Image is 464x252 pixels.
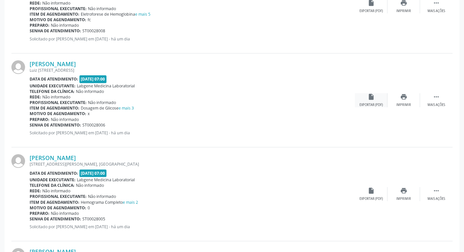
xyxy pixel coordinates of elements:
b: Profissional executante: [30,194,87,199]
div: Exportar (PDF) [359,103,383,107]
span: Hemograma Completo [81,200,138,205]
b: Profissional executante: [30,6,87,11]
i:  [433,93,440,100]
b: Rede: [30,94,41,100]
b: Preparo: [30,117,49,122]
span: Eletroforese de Hemoglobina [81,11,150,17]
div: Mais ações [428,103,445,107]
span: x [88,111,90,116]
i:  [433,187,440,194]
b: Senha de atendimento: [30,28,81,34]
b: Motivo de agendamento: [30,17,86,22]
b: Telefone da clínica: [30,183,75,188]
b: Item de agendamento: [30,200,79,205]
span: ST00028006 [82,122,105,128]
div: [STREET_ADDRESS][PERSON_NAME], [GEOGRAPHIC_DATA] [30,161,355,167]
div: Mais ações [428,9,445,13]
span: Labgene Medicina Laboratorial [77,177,135,183]
span: Não informado [88,194,116,199]
b: Preparo: [30,22,49,28]
i: insert_drive_file [368,187,375,194]
b: Preparo: [30,211,49,216]
b: Senha de atendimento: [30,122,81,128]
p: Solicitado por [PERSON_NAME] em [DATE] - há um dia [30,224,355,230]
b: Item de agendamento: [30,11,79,17]
div: Imprimir [396,103,411,107]
a: [PERSON_NAME] [30,60,76,67]
b: Unidade executante: [30,83,76,89]
span: Não informado [88,6,116,11]
span: 0 [88,205,90,211]
b: Data de atendimento: [30,76,78,82]
b: Motivo de agendamento: [30,111,86,116]
span: Não informado [51,211,79,216]
b: Rede: [30,188,41,194]
img: img [11,60,25,74]
b: Motivo de agendamento: [30,205,86,211]
b: Data de atendimento: [30,170,78,176]
span: Dosagem de Glicose [81,105,134,111]
i: print [400,187,407,194]
p: Solicitado por [PERSON_NAME] em [DATE] - há um dia [30,36,355,42]
p: Solicitado por [PERSON_NAME] em [DATE] - há um dia [30,130,355,136]
div: Imprimir [396,9,411,13]
div: Exportar (PDF) [359,9,383,13]
i: print [400,93,407,100]
span: Não informado [42,94,70,100]
span: ST00028005 [82,216,105,222]
span: fc [88,17,91,22]
span: Não informado [51,117,79,122]
b: Unidade executante: [30,177,76,183]
span: Labgene Medicina Laboratorial [77,83,135,89]
span: Não informado [76,89,104,94]
b: Item de agendamento: [30,105,79,111]
b: Senha de atendimento: [30,216,81,222]
span: Não informado [76,183,104,188]
a: [PERSON_NAME] [30,154,76,161]
span: [DATE] 07:00 [79,170,107,177]
div: Mais ações [428,197,445,201]
i: insert_drive_file [368,93,375,100]
a: e mais 5 [135,11,150,17]
b: Profissional executante: [30,100,87,105]
span: ST00028008 [82,28,105,34]
span: Não informado [88,100,116,105]
img: img [11,154,25,168]
div: Exportar (PDF) [359,197,383,201]
b: Rede: [30,0,41,6]
div: Imprimir [396,197,411,201]
span: [DATE] 07:00 [79,75,107,83]
b: Telefone da clínica: [30,89,75,94]
a: e mais 3 [119,105,134,111]
span: Não informado [42,0,70,6]
a: e mais 2 [123,200,138,205]
div: Luiz [STREET_ADDRESS] [30,67,355,73]
span: Não informado [51,22,79,28]
span: Não informado [42,188,70,194]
